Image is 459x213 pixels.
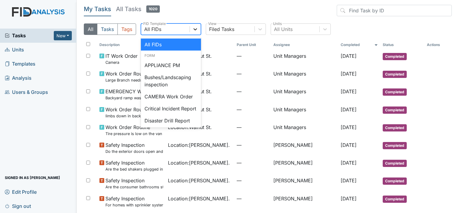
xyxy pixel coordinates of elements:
[341,106,357,113] span: [DATE]
[141,115,201,127] div: Disaster Drill Report
[141,39,201,51] div: All FIDs
[105,106,150,119] span: Work Order Routine limbs down in back yard
[341,160,357,166] span: [DATE]
[105,195,163,208] span: Safety Inspection For homes with sprinkler systems, are there items stored in closets within 18 i...
[84,5,111,13] h5: My Tasks
[237,52,269,60] span: —
[383,196,407,203] span: Completed
[5,88,48,97] span: Users & Groups
[105,124,162,137] span: Work Order Routine Tire pressure is low on the van
[105,202,163,208] small: For homes with sprinkler systems, are there items stored in closets within 18 inches of the sprin...
[141,103,201,115] div: Critical Incident Report
[271,174,338,192] td: [PERSON_NAME]
[271,157,338,174] td: [PERSON_NAME]
[383,177,407,185] span: Completed
[105,52,138,65] span: IT Work Order Camera
[271,193,338,210] td: [PERSON_NAME]
[141,53,201,58] div: Form
[5,45,24,54] span: Units
[383,142,407,149] span: Completed
[380,40,424,50] th: Toggle SortBy
[271,50,338,68] td: Unit Managers
[168,195,230,202] span: Location : [PERSON_NAME].
[237,88,269,95] span: —
[117,23,136,35] button: Tags
[271,68,338,85] td: Unit Managers
[146,5,160,13] span: 1020
[234,40,271,50] th: Toggle SortBy
[105,149,163,154] small: Do the exterior doors open and close smoothly, latching, are free from gaps around the frame, and...
[168,159,230,166] span: Location : [PERSON_NAME].
[97,23,118,35] button: Tasks
[5,187,37,196] span: Edit Profile
[105,166,163,172] small: Are the bed shakers plugged in?
[105,88,163,101] span: EMERGENCY Work Order Backyard ramp was hit by the van
[105,131,162,137] small: Tire pressure is low on the van
[271,85,338,103] td: Unit Managers
[97,40,166,50] th: Toggle SortBy
[341,196,357,202] span: [DATE]
[105,177,163,190] span: Safety Inspection Are the consumer bathrooms stocked with gloves?
[105,159,163,172] span: Safety Inspection Are the bed shakers plugged in?
[168,177,230,184] span: Location : [PERSON_NAME].
[237,124,269,131] span: —
[237,177,269,184] span: —
[144,26,161,33] div: All FIDs
[54,31,72,40] button: New
[237,70,269,77] span: —
[209,26,234,33] div: Filed Tasks
[341,71,357,77] span: [DATE]
[141,127,201,146] div: EMERGENCY Work Order
[341,142,357,148] span: [DATE]
[271,103,338,121] td: Unit Managers
[237,141,269,149] span: —
[5,32,54,39] a: Tasks
[168,141,230,149] span: Location : [PERSON_NAME].
[237,195,269,202] span: —
[105,141,163,154] span: Safety Inspection Do the exterior doors open and close smoothly, latching, are free from gaps aro...
[424,40,452,50] th: Actions
[105,184,163,190] small: Are the consumer bathrooms stocked with gloves?
[271,121,338,139] td: Unit Managers
[105,60,138,65] small: Camera
[116,5,160,13] h5: All Tasks
[5,59,35,69] span: Templates
[105,70,163,83] span: Work Order Routine Large Branch needs to be removed from the back yard
[338,40,380,50] th: Toggle SortBy
[5,173,60,182] span: Signed in as [PERSON_NAME]
[5,201,31,211] span: Sign out
[5,73,32,83] span: Analysis
[105,95,163,101] small: Backyard ramp was hit by the van
[84,23,136,35] div: Type filter
[337,5,452,16] input: Find Task by ID
[341,53,357,59] span: [DATE]
[237,159,269,166] span: —
[271,139,338,157] td: [PERSON_NAME]
[341,124,357,130] span: [DATE]
[141,71,201,91] div: Bushes/Landscaping inspection
[341,177,357,184] span: [DATE]
[141,91,201,103] div: CAMERA Work Order
[105,77,163,83] small: Large Branch needs to be removed from the back yard
[383,71,407,78] span: Completed
[274,26,293,33] div: All Units
[86,42,90,46] input: Toggle All Rows Selected
[383,53,407,60] span: Completed
[84,23,97,35] button: All
[383,88,407,96] span: Completed
[271,40,338,50] th: Assignee
[105,113,150,119] small: limbs down in back yard
[237,106,269,113] span: —
[383,160,407,167] span: Completed
[383,106,407,114] span: Completed
[383,124,407,131] span: Completed
[341,88,357,94] span: [DATE]
[141,59,201,71] div: APPLIANCE PM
